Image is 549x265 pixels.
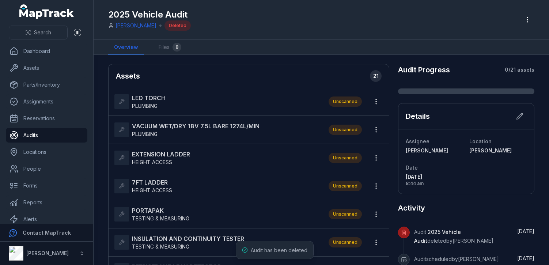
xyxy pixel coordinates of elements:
span: [PERSON_NAME] [469,147,512,154]
a: [PERSON_NAME] [469,147,527,154]
a: [PERSON_NAME] [406,147,463,154]
h2: Assets [116,70,382,82]
span: [DATE] [517,228,534,234]
strong: PORTAPAK [132,206,189,215]
strong: EXTENSION LADDER [132,150,190,159]
span: HEIGHT ACCESS [132,187,172,193]
time: 08/10/2025, 8:44:19 am [517,255,534,261]
span: Date [406,164,418,171]
a: Assignments [6,94,87,109]
a: People [6,162,87,176]
span: [DATE] [406,173,463,181]
a: [PERSON_NAME] [116,22,156,29]
strong: [PERSON_NAME] [26,250,69,256]
a: 7FT LADDERHEIGHT ACCESS [114,178,321,194]
strong: 7FT LADDER [132,178,172,187]
strong: 0 / 21 assets [505,66,534,73]
a: Assets [6,61,87,75]
a: Files0 [153,40,187,55]
div: Unscanned [329,181,362,191]
a: VACUUM WET/DRY 18V 7.5L BARE 1274L/MINPLUMBING [114,122,321,138]
a: Overview [108,40,144,55]
span: Location [469,138,492,144]
span: TESTING & MEASURING [132,215,189,222]
span: Audit has been deleted [251,247,307,253]
span: [DATE] [517,255,534,261]
span: Audit deleted by [PERSON_NAME] [414,229,493,244]
a: Alerts [6,212,87,227]
span: Audit scheduled by [PERSON_NAME] [414,256,499,262]
h2: Audit Progress [398,65,450,75]
div: Unscanned [329,237,362,247]
span: 2025 Vehicle Audit [414,229,461,244]
a: Reports [6,195,87,210]
button: Search [9,26,68,39]
div: Unscanned [329,153,362,163]
span: 8:44 am [406,181,463,186]
a: Audits [6,128,87,143]
span: HEIGHT ACCESS [132,159,172,165]
h1: 2025 Vehicle Audit [108,9,191,20]
div: 0 [173,43,181,52]
div: Deleted [164,20,191,31]
a: INSULATION AND CONTINUITY TESTERTESTING & MEASURING [114,234,321,250]
h2: Activity [398,203,425,213]
a: Forms [6,178,87,193]
time: 15/10/2025, 10:43:58 am [517,228,534,234]
span: Search [34,29,51,36]
a: Locations [6,145,87,159]
h2: Details [406,111,430,121]
div: Unscanned [329,96,362,107]
a: Reservations [6,111,87,126]
a: LED TORCHPLUMBING [114,94,321,110]
strong: INSULATION AND CONTINUITY TESTER [132,234,244,243]
a: PORTAPAKTESTING & MEASURING [114,206,321,222]
span: Assignee [406,138,429,144]
a: EXTENSION LADDERHEIGHT ACCESS [114,150,321,166]
a: Dashboard [6,44,87,58]
time: 08/10/2025, 8:44:19 am [406,173,463,186]
a: Parts/Inventory [6,77,87,92]
strong: VACUUM WET/DRY 18V 7.5L BARE 1274L/MIN [132,122,260,130]
span: PLUMBING [132,103,158,109]
div: 21 [370,70,382,82]
strong: Contact MapTrack [23,230,71,236]
span: TESTING & MEASURING [132,243,189,250]
a: MapTrack [19,4,74,19]
div: Unscanned [329,125,362,135]
div: Unscanned [329,209,362,219]
strong: LED TORCH [132,94,166,102]
span: PLUMBING [132,131,158,137]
